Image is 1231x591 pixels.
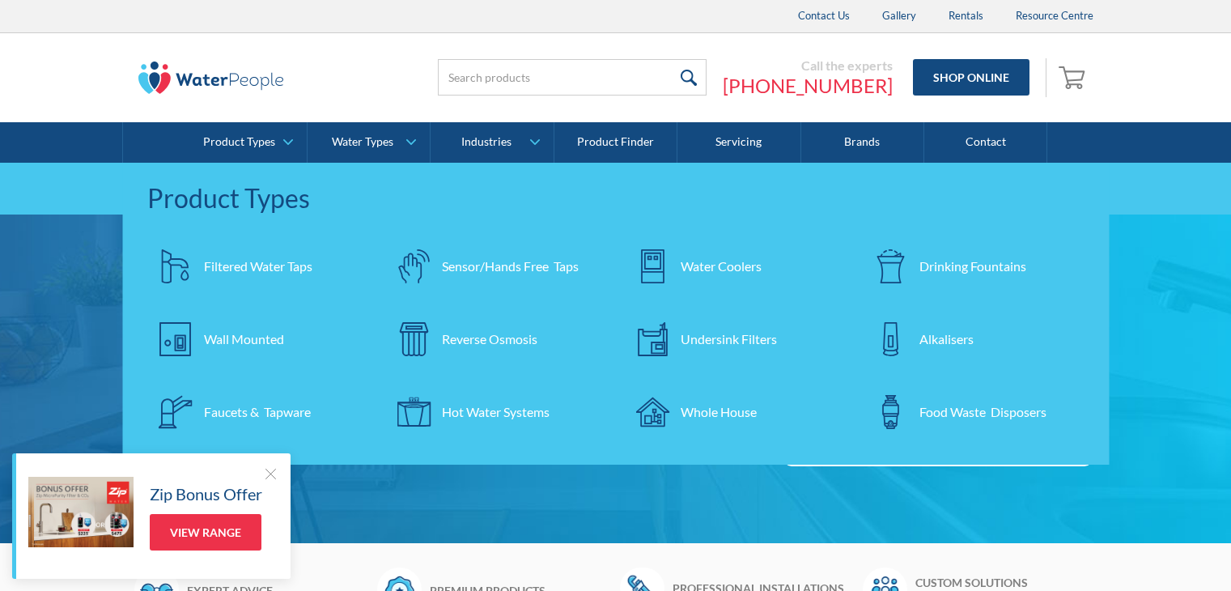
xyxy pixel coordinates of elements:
a: Reverse Osmosis [385,311,608,368]
a: Faucets & Tapware [147,384,370,440]
div: Product Types [147,179,1085,218]
img: Zip Bonus Offer [28,477,134,547]
div: Call the experts [723,57,893,74]
a: Food Waste Disposers [863,384,1085,440]
a: Water Coolers [624,238,847,295]
div: Whole House [681,402,757,422]
a: Hot Water Systems [385,384,608,440]
a: Water Types [308,122,430,163]
div: Food Waste Disposers [919,402,1046,422]
a: Wall Mounted [147,311,370,368]
a: Product Finder [554,122,677,163]
img: shopping cart [1059,64,1089,90]
input: Search products [438,59,707,96]
div: Sensor/Hands Free Taps [442,257,579,276]
a: Sensor/Hands Free Taps [385,238,608,295]
a: Servicing [677,122,800,163]
img: The Water People [138,62,284,94]
div: Reverse Osmosis [442,330,537,349]
div: Wall Mounted [204,330,284,349]
div: Drinking Fountains [919,257,1026,276]
a: Product Types [185,122,307,163]
a: Whole House [624,384,847,440]
a: Industries [431,122,553,163]
h5: Zip Bonus Offer [150,482,262,506]
div: Water Coolers [681,257,762,276]
div: Faucets & Tapware [204,402,311,422]
div: Undersink Filters [681,330,777,349]
div: Hot Water Systems [442,402,550,422]
a: Alkalisers [863,311,1085,368]
div: Filtered Water Taps [204,257,312,276]
a: [PHONE_NUMBER] [723,74,893,98]
a: Open empty cart [1055,58,1093,97]
a: Contact [924,122,1047,163]
a: Drinking Fountains [863,238,1085,295]
div: Alkalisers [919,330,974,349]
a: Shop Online [913,59,1029,96]
div: Water Types [332,135,393,149]
a: Filtered Water Taps [147,238,370,295]
div: Industries [461,135,512,149]
a: Undersink Filters [624,311,847,368]
nav: Product Types [123,163,1110,465]
div: Product Types [203,135,275,149]
a: Brands [801,122,924,163]
a: View Range [150,514,261,551]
